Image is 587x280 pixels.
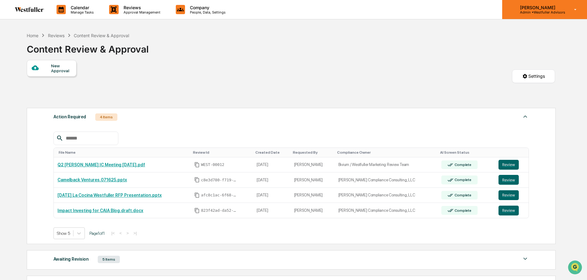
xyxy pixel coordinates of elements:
div: We're available if you need us! [28,53,85,58]
td: [DATE] [253,172,290,188]
span: Attestations [51,126,76,132]
img: Rachel Stanley [6,78,16,88]
img: Rachel Stanley [6,94,16,104]
span: afc8c1ac-6f68-4627-999b-d97b3a6d8081 [201,193,238,198]
a: [DATE] La Cocina Westfuller RFP Presentation.pptx [57,193,162,198]
span: • [51,100,53,105]
span: [PERSON_NAME] [19,84,50,89]
div: Past conversations [6,68,41,73]
div: Action Required [53,113,86,121]
p: People, Data, Settings [185,10,229,14]
button: |< [109,231,116,236]
p: How can we help? [6,13,112,23]
p: Approval Management [119,10,163,14]
span: Page 1 of 1 [89,231,105,236]
div: 5 Items [98,256,120,263]
td: [DATE] [253,188,290,203]
button: > [124,231,131,236]
p: Manage Tasks [66,10,97,14]
a: 🔎Data Lookup [4,135,41,146]
div: Complete [453,208,471,213]
span: Pylon [61,152,74,157]
div: Toggle SortBy [193,150,250,155]
div: Toggle SortBy [59,150,188,155]
div: Home [27,33,38,38]
span: • [51,84,53,89]
a: Impact Investing for CAIA Blog.draft.docx [57,208,143,213]
span: 823f42ad-da52-427a-bdfe-d3b490ef0764 [201,208,238,213]
p: Company [185,5,229,10]
div: Complete [453,193,471,197]
button: >| [132,231,139,236]
div: 🗄️ [45,126,49,131]
a: Camelback Ventures.071625.pptx [57,177,127,182]
a: 🖐️Preclearance [4,123,42,134]
button: Review [498,175,519,185]
p: Calendar [66,5,97,10]
button: Review [498,190,519,200]
div: Reviews [48,33,65,38]
span: c8e3d780-f719-41d7-84c3-a659409448a4 [201,178,238,183]
span: Data Lookup [12,137,39,144]
img: logo [15,7,44,12]
td: [PERSON_NAME] [290,203,335,218]
div: Toggle SortBy [500,150,526,155]
span: [DATE] [54,100,67,105]
button: See all [95,67,112,74]
img: 1746055101610-c473b297-6a78-478c-a979-82029cc54cd1 [6,47,17,58]
td: [PERSON_NAME] Compliance Consulting, LLC [335,172,438,188]
div: Toggle SortBy [255,150,288,155]
div: 🖐️ [6,126,11,131]
iframe: Open customer support [567,260,584,276]
img: caret [522,113,529,120]
img: 8933085812038_c878075ebb4cc5468115_72.jpg [13,47,24,58]
div: New Approval [51,63,72,73]
a: Powered byPylon [43,152,74,157]
div: Toggle SortBy [440,150,492,155]
div: Awaiting Revision [53,255,89,263]
a: 🗄️Attestations [42,123,79,134]
button: Settings [512,69,555,83]
p: [PERSON_NAME] [515,5,565,10]
span: Copy Id [194,208,200,213]
div: Complete [453,178,471,182]
span: Copy Id [194,162,200,168]
button: Start new chat [104,49,112,56]
span: [PERSON_NAME] [19,100,50,105]
td: [PERSON_NAME] [290,157,335,173]
div: 🔎 [6,138,11,143]
div: Start new chat [28,47,101,53]
span: WEST-00012 [201,162,224,167]
span: Preclearance [12,126,40,132]
div: Toggle SortBy [293,150,332,155]
td: Bivium / Westfuller Marketing Review Team [335,157,438,173]
div: 4 Items [95,113,117,121]
p: Reviews [119,5,163,10]
a: Q2 [PERSON_NAME] IC Meeting [DATE].pdf [57,162,145,167]
div: Complete [453,163,471,167]
button: < [117,231,124,236]
div: Content Review & Approval [74,33,129,38]
span: [DATE] [54,84,67,89]
div: Content Review & Approval [27,39,149,55]
td: [DATE] [253,157,290,173]
td: [PERSON_NAME] Compliance Consulting, LLC [335,203,438,218]
img: caret [522,255,529,262]
td: [PERSON_NAME] [290,188,335,203]
a: Review [498,190,525,200]
div: Toggle SortBy [337,150,435,155]
td: [PERSON_NAME] Compliance Consulting, LLC [335,188,438,203]
p: Admin • Westfuller Advisors [515,10,565,14]
a: Review [498,160,525,170]
td: [DATE] [253,203,290,218]
span: Copy Id [194,177,200,183]
a: Review [498,175,525,185]
td: [PERSON_NAME] [290,172,335,188]
button: Review [498,160,519,170]
span: Copy Id [194,192,200,198]
button: Review [498,206,519,215]
a: Review [498,206,525,215]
